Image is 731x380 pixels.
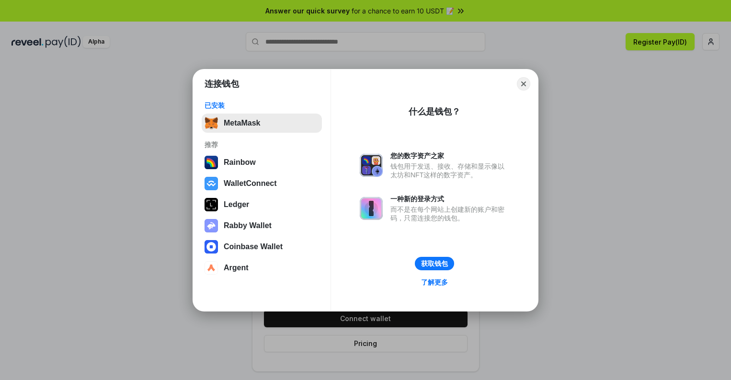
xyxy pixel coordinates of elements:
img: svg+xml,%3Csvg%20xmlns%3D%22http%3A%2F%2Fwww.w3.org%2F2000%2Fsvg%22%20fill%3D%22none%22%20viewBox... [360,197,383,220]
a: 了解更多 [415,276,454,288]
button: Rabby Wallet [202,216,322,235]
button: Coinbase Wallet [202,237,322,256]
div: 您的数字资产之家 [390,151,509,160]
button: Rainbow [202,153,322,172]
div: 一种新的登录方式 [390,195,509,203]
div: 钱包用于发送、接收、存储和显示像以太坊和NFT这样的数字资产。 [390,162,509,179]
img: svg+xml,%3Csvg%20width%3D%2228%22%20height%3D%2228%22%20viewBox%3D%220%200%2028%2028%22%20fill%3D... [205,240,218,253]
div: WalletConnect [224,179,277,188]
button: Close [517,77,530,91]
div: 获取钱包 [421,259,448,268]
img: svg+xml,%3Csvg%20xmlns%3D%22http%3A%2F%2Fwww.w3.org%2F2000%2Fsvg%22%20width%3D%2228%22%20height%3... [205,198,218,211]
img: svg+xml,%3Csvg%20fill%3D%22none%22%20height%3D%2233%22%20viewBox%3D%220%200%2035%2033%22%20width%... [205,116,218,130]
div: Argent [224,264,249,272]
button: WalletConnect [202,174,322,193]
div: Ledger [224,200,249,209]
h1: 连接钱包 [205,78,239,90]
img: svg+xml,%3Csvg%20xmlns%3D%22http%3A%2F%2Fwww.w3.org%2F2000%2Fsvg%22%20fill%3D%22none%22%20viewBox... [360,154,383,177]
button: 获取钱包 [415,257,454,270]
div: 什么是钱包？ [409,106,460,117]
img: svg+xml,%3Csvg%20width%3D%2228%22%20height%3D%2228%22%20viewBox%3D%220%200%2028%2028%22%20fill%3D... [205,261,218,275]
div: 了解更多 [421,278,448,287]
img: svg+xml,%3Csvg%20width%3D%22120%22%20height%3D%22120%22%20viewBox%3D%220%200%20120%20120%22%20fil... [205,156,218,169]
button: Ledger [202,195,322,214]
button: MetaMask [202,114,322,133]
button: Argent [202,258,322,277]
div: 已安装 [205,101,319,110]
div: 而不是在每个网站上创建新的账户和密码，只需连接您的钱包。 [390,205,509,222]
div: Rabby Wallet [224,221,272,230]
div: Coinbase Wallet [224,242,283,251]
div: 推荐 [205,140,319,149]
div: MetaMask [224,119,260,127]
div: Rainbow [224,158,256,167]
img: svg+xml,%3Csvg%20width%3D%2228%22%20height%3D%2228%22%20viewBox%3D%220%200%2028%2028%22%20fill%3D... [205,177,218,190]
img: svg+xml,%3Csvg%20xmlns%3D%22http%3A%2F%2Fwww.w3.org%2F2000%2Fsvg%22%20fill%3D%22none%22%20viewBox... [205,219,218,232]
